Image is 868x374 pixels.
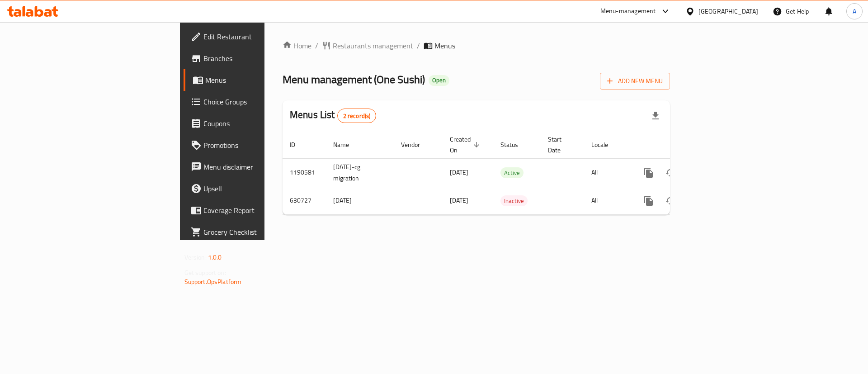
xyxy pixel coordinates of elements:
h2: Menus List [290,108,376,123]
a: Branches [184,47,325,69]
button: Change Status [660,190,681,212]
span: Menu disclaimer [203,161,318,172]
span: [DATE] [450,166,468,178]
a: Upsell [184,178,325,199]
span: Active [500,168,524,178]
span: Restaurants management [333,40,413,51]
a: Menu disclaimer [184,156,325,178]
div: [GEOGRAPHIC_DATA] [698,6,758,16]
button: more [638,162,660,184]
span: Menu management ( One Sushi ) [283,69,425,90]
span: Locale [591,139,620,150]
table: enhanced table [283,131,732,215]
span: Choice Groups [203,96,318,107]
span: Coverage Report [203,205,318,216]
span: 1.0.0 [208,251,222,263]
span: Upsell [203,183,318,194]
span: Branches [203,53,318,64]
span: 2 record(s) [338,112,376,120]
td: [DATE]-cg migration [326,158,394,187]
nav: breadcrumb [283,40,670,51]
a: Grocery Checklist [184,221,325,243]
a: Coverage Report [184,199,325,221]
span: Start Date [548,134,573,156]
span: Promotions [203,140,318,151]
a: Restaurants management [322,40,413,51]
td: All [584,158,631,187]
div: Open [429,75,449,86]
a: Edit Restaurant [184,26,325,47]
span: Add New Menu [607,76,663,87]
a: Promotions [184,134,325,156]
span: Get support on: [184,267,226,279]
span: [DATE] [450,194,468,206]
th: Actions [631,131,732,159]
span: Menus [434,40,455,51]
a: Support.OpsPlatform [184,276,242,288]
td: - [541,187,584,214]
span: Vendor [401,139,432,150]
button: Add New Menu [600,73,670,90]
span: Name [333,139,361,150]
span: Inactive [500,196,528,206]
span: ID [290,139,307,150]
a: Coupons [184,113,325,134]
div: Export file [645,105,666,127]
button: Change Status [660,162,681,184]
span: Version: [184,251,207,263]
td: All [584,187,631,214]
span: Created On [450,134,482,156]
button: more [638,190,660,212]
a: Menus [184,69,325,91]
div: Menu-management [600,6,656,17]
span: Menus [205,75,318,85]
span: Status [500,139,530,150]
span: Edit Restaurant [203,31,318,42]
span: Grocery Checklist [203,227,318,237]
li: / [417,40,420,51]
td: - [541,158,584,187]
td: [DATE] [326,187,394,214]
a: Choice Groups [184,91,325,113]
div: Inactive [500,195,528,206]
span: Open [429,76,449,84]
div: Total records count [337,109,377,123]
span: Coupons [203,118,318,129]
div: Active [500,167,524,178]
span: A [853,6,856,16]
